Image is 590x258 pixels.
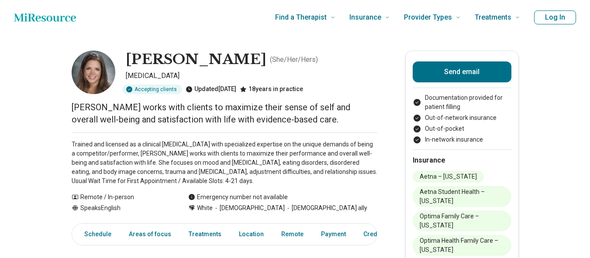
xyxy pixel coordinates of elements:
[285,204,367,213] span: [DEMOGRAPHIC_DATA] ally
[413,171,484,183] li: Aetna – [US_STATE]
[413,124,511,133] li: Out-of-pocket
[197,204,213,213] span: White
[126,71,377,81] p: [MEDICAL_DATA]
[413,186,511,207] li: Aetna Student Health – [US_STATE]
[358,225,402,243] a: Credentials
[534,10,576,24] button: Log In
[413,155,511,166] h2: Insurance
[72,204,171,213] div: Speaks English
[14,9,76,26] a: Home page
[404,11,452,24] span: Provider Types
[276,225,309,243] a: Remote
[186,85,236,94] div: Updated [DATE]
[126,51,266,69] h1: [PERSON_NAME]
[413,210,511,231] li: Optima Family Care – [US_STATE]
[240,85,303,94] div: 18 years in practice
[275,11,327,24] span: Find a Therapist
[122,85,182,94] div: Accepting clients
[270,54,318,65] p: ( She/Her/Hers )
[72,51,115,94] img: Lori Freeman, Psychologist
[413,235,511,256] li: Optima Health Family Care – [US_STATE]
[72,193,171,202] div: Remote / In-person
[183,225,227,243] a: Treatments
[413,93,511,112] li: Documentation provided for patient filling
[413,135,511,144] li: In-network insurance
[413,113,511,122] li: Out-of-network insurance
[234,225,269,243] a: Location
[188,193,288,202] div: Emergency number not available
[316,225,351,243] a: Payment
[475,11,511,24] span: Treatments
[213,204,285,213] span: [DEMOGRAPHIC_DATA]
[72,140,377,186] p: Trained and licensed as a clinical [MEDICAL_DATA] with specialized expertise on the unique demand...
[349,11,381,24] span: Insurance
[413,93,511,144] ul: Payment options
[72,101,377,126] p: [PERSON_NAME] works with clients to maximize their sense of self and overall well-being and satis...
[74,225,117,243] a: Schedule
[413,61,511,82] button: Send email
[124,225,176,243] a: Areas of focus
